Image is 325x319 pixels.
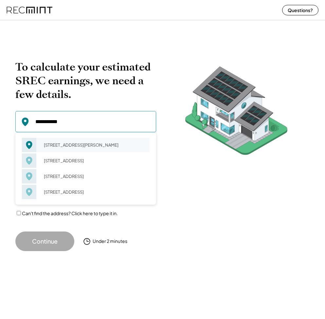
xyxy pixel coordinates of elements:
div: [STREET_ADDRESS][PERSON_NAME] [40,140,150,150]
label: Can't find the address? Click here to type it in. [22,210,118,216]
button: Questions? [282,5,318,15]
img: RecMintArtboard%207.png [172,60,300,165]
button: Continue [15,231,74,251]
div: [STREET_ADDRESS] [40,156,150,165]
div: [STREET_ADDRESS] [40,172,150,181]
div: Under 2 minutes [93,238,127,245]
div: [STREET_ADDRESS] [40,187,150,197]
h2: To calculate your estimated SREC earnings, we need a few details. [15,60,156,101]
img: recmint-logotype%403x%20%281%29.jpeg [7,1,52,19]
